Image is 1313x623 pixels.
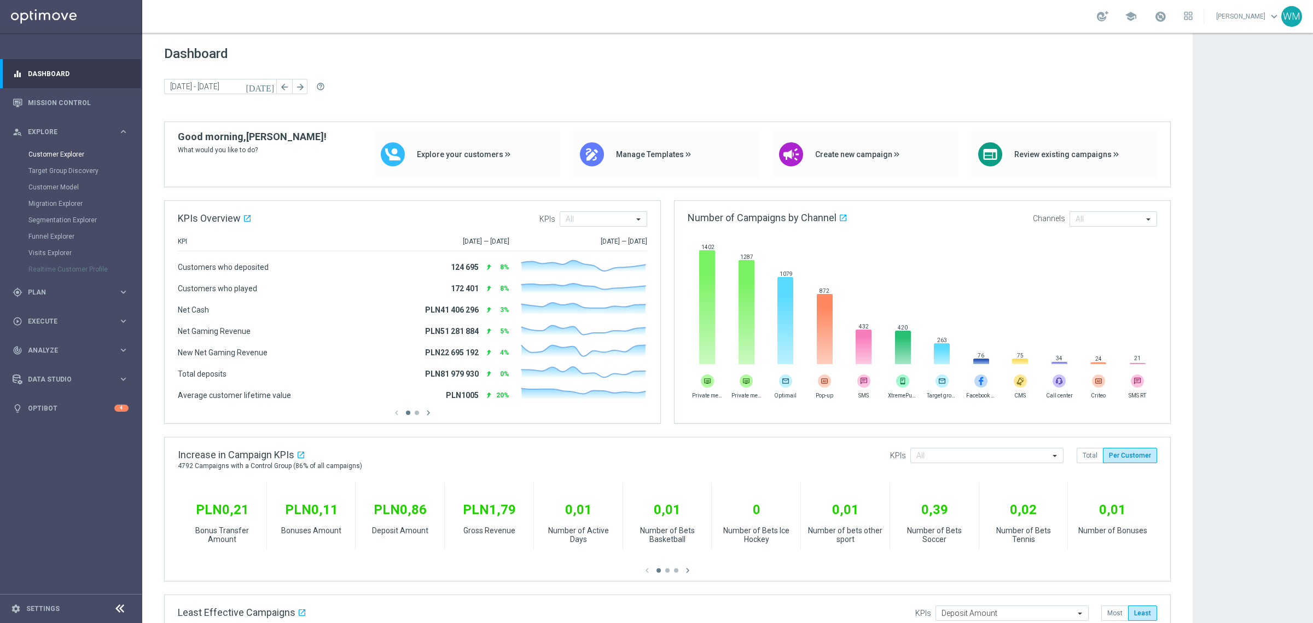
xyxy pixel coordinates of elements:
[28,166,114,175] a: Target Group Discovery
[28,179,141,195] div: Customer Model
[13,88,129,117] div: Mission Control
[12,128,129,136] button: person_search Explore keyboard_arrow_right
[12,99,129,107] button: Mission Control
[12,288,129,297] button: gps_fixed Plan keyboard_arrow_right
[13,59,129,88] div: Dashboard
[13,316,118,326] div: Execute
[13,374,118,384] div: Data Studio
[28,195,141,212] div: Migration Explorer
[118,374,129,384] i: keyboard_arrow_right
[28,394,114,423] a: Optibot
[28,245,141,261] div: Visits Explorer
[12,375,129,384] button: Data Studio keyboard_arrow_right
[28,146,141,163] div: Customer Explorer
[118,287,129,297] i: keyboard_arrow_right
[13,287,22,297] i: gps_fixed
[28,59,129,88] a: Dashboard
[1281,6,1302,27] div: WM
[28,88,129,117] a: Mission Control
[28,199,114,208] a: Migration Explorer
[28,289,118,296] span: Plan
[13,316,22,326] i: play_circle_outline
[13,69,22,79] i: equalizer
[28,261,141,278] div: Realtime Customer Profile
[13,345,118,355] div: Analyze
[1125,10,1137,22] span: school
[13,287,118,297] div: Plan
[28,347,118,354] span: Analyze
[28,376,118,383] span: Data Studio
[12,404,129,413] button: lightbulb Optibot 4
[28,212,141,228] div: Segmentation Explorer
[1268,10,1280,22] span: keyboard_arrow_down
[13,127,118,137] div: Explore
[28,163,141,179] div: Target Group Discovery
[12,317,129,326] button: play_circle_outline Execute keyboard_arrow_right
[28,249,114,257] a: Visits Explorer
[118,316,129,326] i: keyboard_arrow_right
[28,129,118,135] span: Explore
[28,216,114,224] a: Segmentation Explorer
[28,150,114,159] a: Customer Explorer
[28,228,141,245] div: Funnel Explorer
[28,232,114,241] a: Funnel Explorer
[28,318,118,325] span: Execute
[118,126,129,137] i: keyboard_arrow_right
[13,394,129,423] div: Optibot
[114,405,129,412] div: 4
[118,345,129,355] i: keyboard_arrow_right
[26,605,60,612] a: Settings
[13,127,22,137] i: person_search
[1215,8,1281,25] a: [PERSON_NAME]keyboard_arrow_down
[11,604,21,614] i: settings
[12,70,129,78] button: equalizer Dashboard
[13,403,22,413] i: lightbulb
[13,345,22,355] i: track_changes
[12,346,129,355] button: track_changes Analyze keyboard_arrow_right
[28,183,114,192] a: Customer Model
